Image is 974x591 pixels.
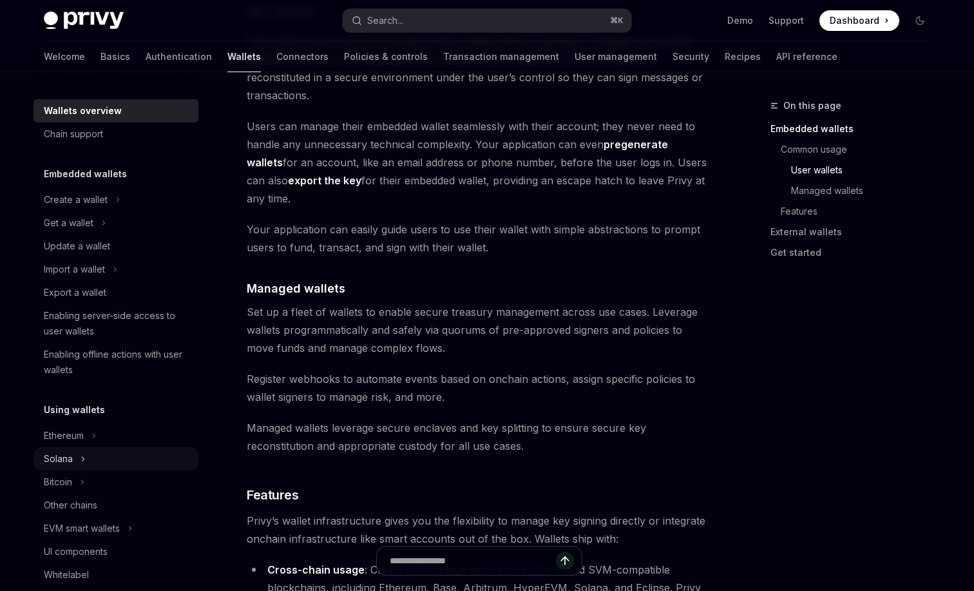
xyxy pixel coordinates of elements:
[44,238,110,254] div: Update a wallet
[33,494,198,517] a: Other chains
[247,303,711,357] span: Set up a fleet of wallets to enable secure treasury management across use cases. Leverage wallets...
[725,41,761,72] a: Recipes
[367,13,403,28] div: Search...
[146,41,212,72] a: Authentication
[33,343,198,382] a: Enabling offline actions with user wallets
[44,215,93,231] div: Get a wallet
[44,285,106,300] div: Export a wallet
[44,192,108,208] div: Create a wallet
[830,14,879,27] span: Dashboard
[44,262,105,277] div: Import a wallet
[100,41,130,72] a: Basics
[44,41,85,72] a: Welcome
[33,122,198,146] a: Chain support
[781,201,941,222] a: Features
[247,486,298,504] span: Features
[769,14,804,27] a: Support
[819,10,899,31] a: Dashboard
[727,14,753,27] a: Demo
[776,41,837,72] a: API reference
[556,552,574,570] button: Send message
[247,117,711,208] span: Users can manage their embedded wallet seamlessly with their account; they never need to handle a...
[770,242,941,263] a: Get started
[673,41,709,72] a: Security
[44,402,105,418] h5: Using wallets
[343,9,631,32] button: Search...⌘K
[344,41,428,72] a: Policies & controls
[33,281,198,304] a: Export a wallet
[247,370,711,406] span: Register webhooks to automate events based on onchain actions, assign specific policies to wallet...
[33,540,198,563] a: UI components
[33,235,198,258] a: Update a wallet
[44,428,84,443] div: Ethereum
[33,563,198,586] a: Whitelabel
[770,119,941,139] a: Embedded wallets
[44,166,127,182] h5: Embedded wallets
[44,567,89,583] div: Whitelabel
[44,498,97,513] div: Other chains
[44,451,73,467] div: Solana
[791,160,941,180] a: User wallets
[44,103,122,119] div: Wallets overview
[910,10,930,31] button: Toggle dark mode
[44,347,191,378] div: Enabling offline actions with user wallets
[44,126,103,142] div: Chain support
[44,308,191,339] div: Enabling server-side access to user wallets
[44,521,120,536] div: EVM smart wallets
[783,98,841,113] span: On this page
[770,222,941,242] a: External wallets
[44,544,108,559] div: UI components
[33,99,198,122] a: Wallets overview
[44,474,72,490] div: Bitcoin
[44,12,124,30] img: dark logo
[610,15,624,26] span: ⌘ K
[276,41,329,72] a: Connectors
[247,512,711,548] span: Privy’s wallet infrastructure gives you the flexibility to manage key signing directly or integra...
[227,41,261,72] a: Wallets
[247,220,711,257] span: Your application can easily guide users to use their wallet with simple abstractions to prompt us...
[781,139,941,160] a: Common usage
[575,41,657,72] a: User management
[443,41,559,72] a: Transaction management
[247,280,345,297] span: Managed wallets
[247,419,711,455] span: Managed wallets leverage secure enclaves and key splitting to ensure secure key reconstitution an...
[288,174,361,188] a: export the key
[791,180,941,201] a: Managed wallets
[33,304,198,343] a: Enabling server-side access to user wallets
